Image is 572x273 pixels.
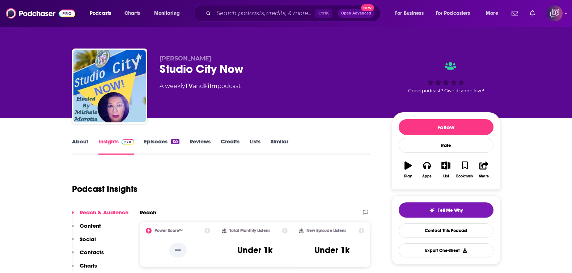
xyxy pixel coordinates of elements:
[250,138,260,155] a: Lists
[80,236,96,243] p: Social
[422,174,432,178] div: Apps
[481,8,507,19] button: open menu
[456,157,474,183] button: Bookmark
[306,228,346,233] h2: New Episode Listens
[149,8,189,19] button: open menu
[80,262,97,269] p: Charts
[314,245,349,256] h3: Under 1k
[527,7,538,20] a: Show notifications dropdown
[193,83,204,89] span: and
[271,138,288,155] a: Similar
[436,157,455,183] button: List
[547,5,563,21] img: User Profile
[438,207,463,213] span: Tell Me Why
[436,8,470,18] span: For Podcasters
[169,243,187,257] p: --
[160,55,211,62] span: [PERSON_NAME]
[120,8,144,19] a: Charts
[456,174,473,178] div: Bookmark
[85,8,120,19] button: open menu
[399,138,493,153] div: Rate
[399,119,493,135] button: Follow
[204,83,217,89] a: Film
[72,138,88,155] a: About
[399,202,493,218] button: tell me why sparkleTell Me Why
[509,7,521,20] a: Show notifications dropdown
[341,12,371,15] span: Open Advanced
[124,8,140,18] span: Charts
[408,88,484,93] span: Good podcast? Give it some love!
[229,228,270,233] h2: Total Monthly Listens
[80,209,128,216] p: Reach & Audience
[237,245,272,256] h3: Under 1k
[429,207,435,213] img: tell me why sparkle
[160,82,241,91] div: A weekly podcast
[443,174,449,178] div: List
[221,138,240,155] a: Credits
[399,243,493,257] button: Export One-Sheet
[214,8,315,19] input: Search podcasts, credits, & more...
[154,8,180,18] span: Monitoring
[474,157,493,183] button: Share
[547,5,563,21] button: Show profile menu
[6,7,75,20] img: Podchaser - Follow, Share and Rate Podcasts
[338,9,374,18] button: Open AdvancedNew
[72,249,104,262] button: Contacts
[154,228,183,233] h2: Power Score™
[404,174,412,178] div: Play
[73,50,146,122] img: Studio City Now
[72,184,137,194] h1: Podcast Insights
[72,236,96,249] button: Social
[98,138,134,155] a: InsightsPodchaser Pro
[399,223,493,238] a: Contact This Podcast
[140,209,156,216] h2: Reach
[547,5,563,21] span: Logged in as corioliscompany
[390,8,433,19] button: open menu
[185,83,193,89] a: TV
[171,139,179,144] div: 159
[418,157,436,183] button: Apps
[399,157,418,183] button: Play
[361,4,374,11] span: New
[72,209,128,222] button: Reach & Audience
[486,8,498,18] span: More
[72,222,101,236] button: Content
[190,138,211,155] a: Reviews
[315,9,332,18] span: Ctrl K
[395,8,424,18] span: For Business
[80,249,104,256] p: Contacts
[80,222,101,229] p: Content
[144,138,179,155] a: Episodes159
[122,139,134,145] img: Podchaser Pro
[479,174,489,178] div: Share
[90,8,111,18] span: Podcasts
[431,8,481,19] button: open menu
[392,55,500,100] div: Good podcast? Give it some love!
[201,5,387,22] div: Search podcasts, credits, & more...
